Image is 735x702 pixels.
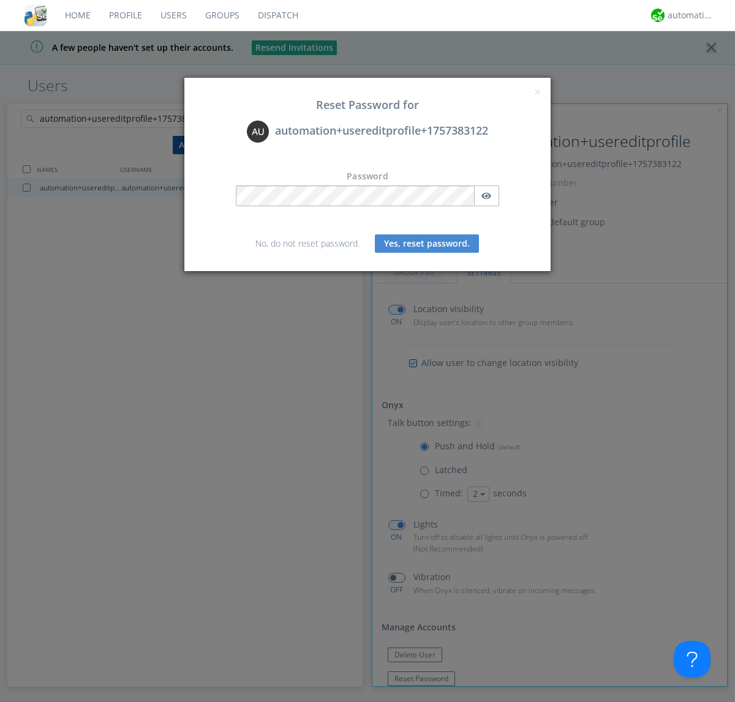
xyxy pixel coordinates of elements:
[247,121,269,143] img: 373638.png
[194,99,541,111] h3: Reset Password for
[375,234,479,253] button: Yes, reset password.
[255,237,360,249] a: No, do not reset password.
[347,170,388,182] label: Password
[651,9,665,22] img: d2d01cd9b4174d08988066c6d424eccd
[194,121,541,143] div: automation+usereditprofile+1757383122
[24,4,47,26] img: cddb5a64eb264b2086981ab96f4c1ba7
[534,83,541,100] span: ×
[668,9,714,21] div: automation+atlas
